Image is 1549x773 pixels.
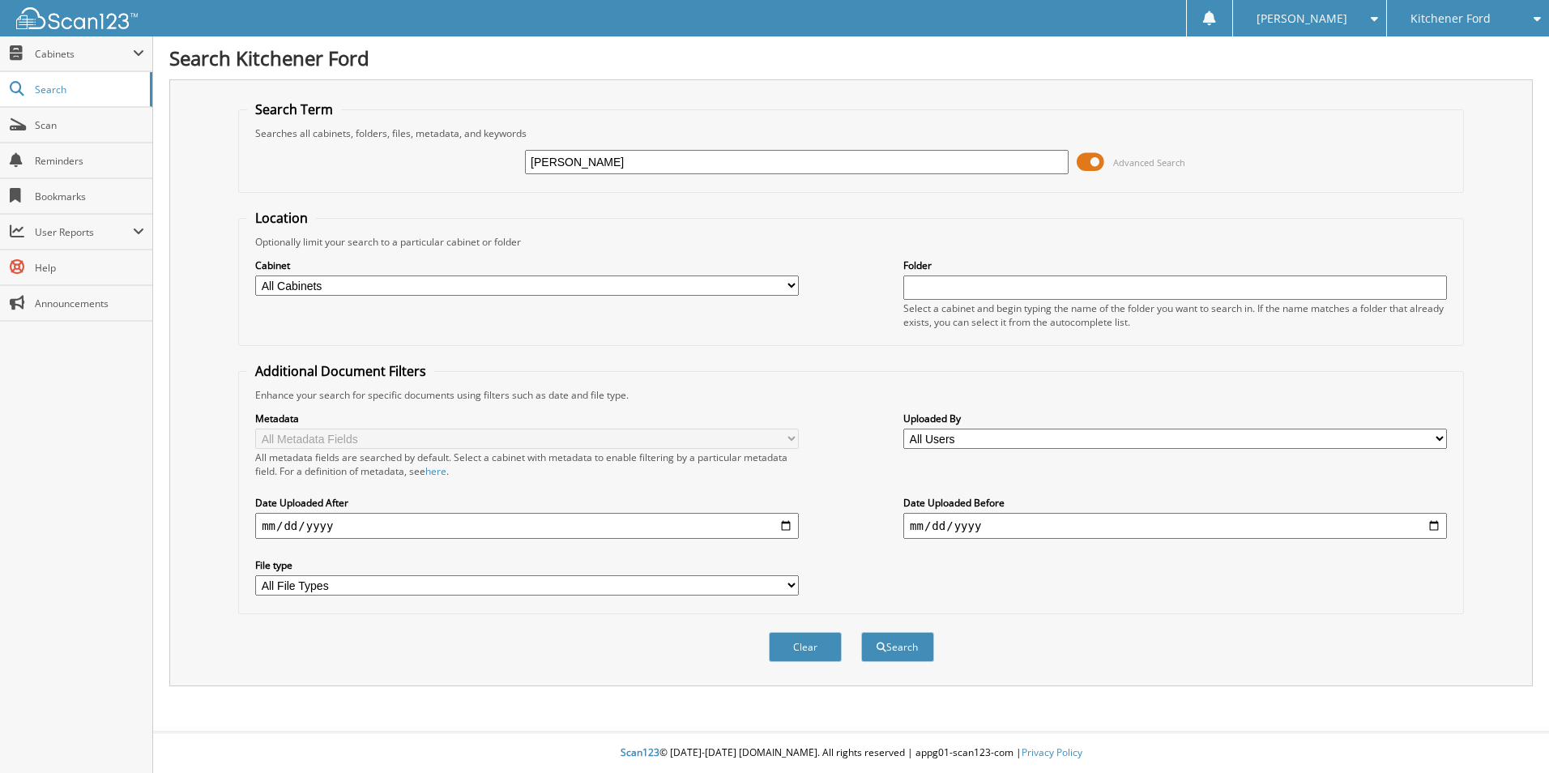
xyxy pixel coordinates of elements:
[1113,156,1185,169] span: Advanced Search
[903,412,1447,425] label: Uploaded By
[255,513,799,539] input: start
[255,451,799,478] div: All metadata fields are searched by default. Select a cabinet with metadata to enable filtering b...
[255,258,799,272] label: Cabinet
[425,464,446,478] a: here
[35,261,144,275] span: Help
[35,118,144,132] span: Scan
[903,496,1447,510] label: Date Uploaded Before
[903,301,1447,329] div: Select a cabinet and begin typing the name of the folder you want to search in. If the name match...
[35,190,144,203] span: Bookmarks
[247,362,434,380] legend: Additional Document Filters
[35,297,144,310] span: Announcements
[16,7,138,29] img: scan123-logo-white.svg
[903,258,1447,272] label: Folder
[1468,695,1549,773] iframe: Chat Widget
[247,235,1455,249] div: Optionally limit your search to a particular cabinet or folder
[169,45,1533,71] h1: Search Kitchener Ford
[35,225,133,239] span: User Reports
[35,47,133,61] span: Cabinets
[1410,14,1491,23] span: Kitchener Ford
[247,388,1455,402] div: Enhance your search for specific documents using filters such as date and file type.
[153,733,1549,773] div: © [DATE]-[DATE] [DOMAIN_NAME]. All rights reserved | appg01-scan123-com |
[255,496,799,510] label: Date Uploaded After
[247,209,316,227] legend: Location
[1022,745,1082,759] a: Privacy Policy
[255,412,799,425] label: Metadata
[247,126,1455,140] div: Searches all cabinets, folders, files, metadata, and keywords
[247,100,341,118] legend: Search Term
[621,745,659,759] span: Scan123
[769,632,842,662] button: Clear
[1257,14,1347,23] span: [PERSON_NAME]
[35,154,144,168] span: Reminders
[35,83,142,96] span: Search
[861,632,934,662] button: Search
[903,513,1447,539] input: end
[255,558,799,572] label: File type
